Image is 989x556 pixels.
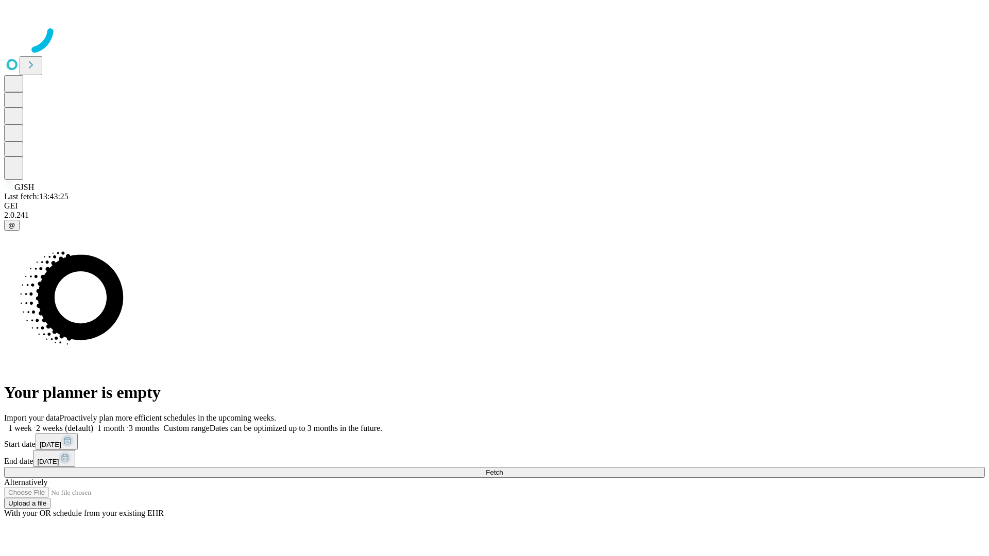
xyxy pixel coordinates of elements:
[4,450,985,467] div: End date
[4,192,69,201] span: Last fetch: 13:43:25
[14,183,34,192] span: GJSH
[8,424,32,432] span: 1 week
[37,458,59,465] span: [DATE]
[486,468,503,476] span: Fetch
[36,424,93,432] span: 2 weeks (default)
[4,478,47,486] span: Alternatively
[129,424,159,432] span: 3 months
[4,498,50,509] button: Upload a file
[8,221,15,229] span: @
[163,424,209,432] span: Custom range
[4,433,985,450] div: Start date
[33,450,75,467] button: [DATE]
[36,433,78,450] button: [DATE]
[4,201,985,211] div: GEI
[4,509,164,517] span: With your OR schedule from your existing EHR
[40,441,61,448] span: [DATE]
[4,413,60,422] span: Import your data
[4,211,985,220] div: 2.0.241
[4,467,985,478] button: Fetch
[4,220,20,231] button: @
[210,424,382,432] span: Dates can be optimized up to 3 months in the future.
[97,424,125,432] span: 1 month
[60,413,276,422] span: Proactively plan more efficient schedules in the upcoming weeks.
[4,383,985,402] h1: Your planner is empty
